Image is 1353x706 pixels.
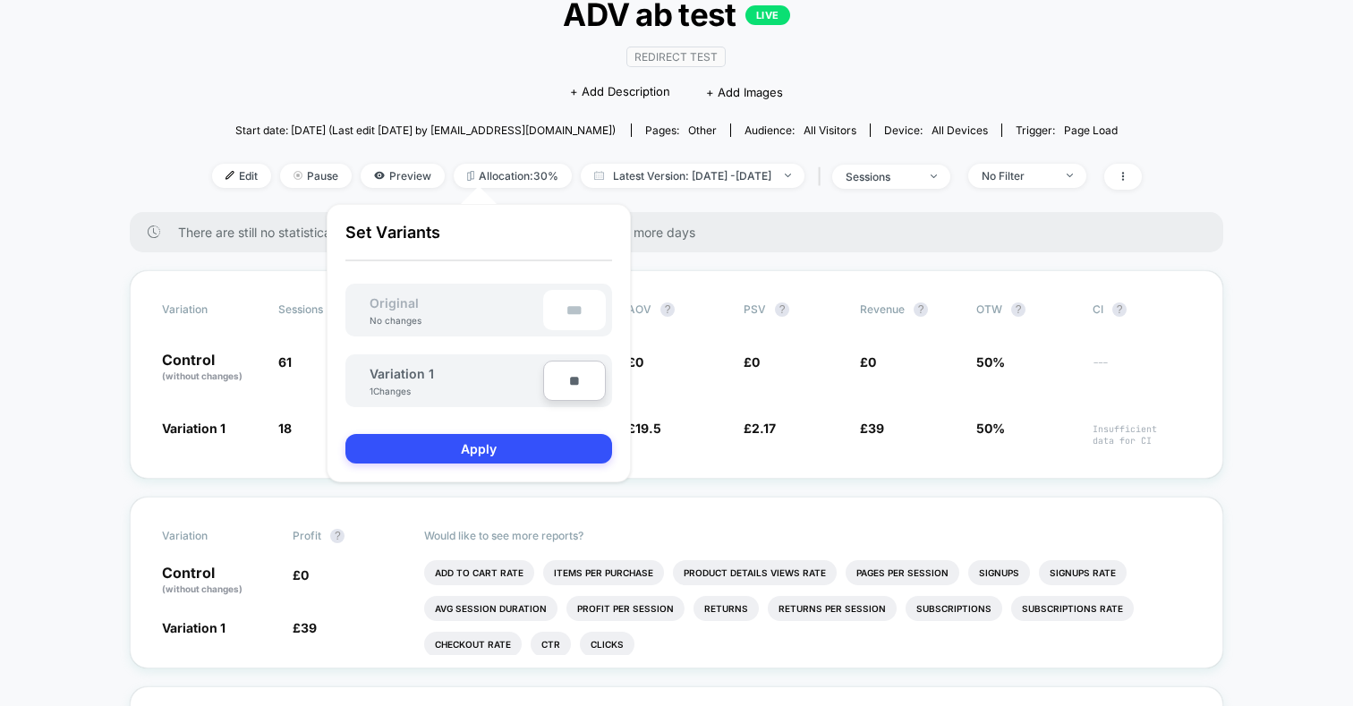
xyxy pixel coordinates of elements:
button: ? [1112,302,1127,317]
li: Signups [968,560,1030,585]
img: edit [225,171,234,180]
span: Pause [280,164,352,188]
span: Latest Version: [DATE] - [DATE] [581,164,804,188]
li: Returns Per Session [768,596,897,621]
span: (without changes) [162,370,243,381]
span: Preview [361,164,445,188]
span: Profit [293,529,321,542]
span: Variation 1 [370,366,434,381]
p: LIVE [745,5,790,25]
span: £ [744,354,760,370]
span: 0 [868,354,876,370]
button: ? [1011,302,1025,317]
span: (without changes) [162,583,243,594]
div: Trigger: [1016,123,1118,137]
li: Returns [694,596,759,621]
li: Profit Per Session [566,596,685,621]
span: 50% [976,421,1005,436]
span: Edit [212,164,271,188]
li: Pages Per Session [846,560,959,585]
span: --- [1093,357,1191,383]
button: ? [775,302,789,317]
span: 2.17 [752,421,776,436]
span: Redirect Test [626,47,726,67]
li: Avg Session Duration [424,596,557,621]
span: 39 [868,421,884,436]
li: Product Details Views Rate [673,560,837,585]
button: ? [660,302,675,317]
span: Variation [162,302,260,317]
div: No changes [352,315,439,326]
button: ? [914,302,928,317]
span: £ [293,620,317,635]
span: All Visitors [804,123,856,137]
span: Allocation: 30% [454,164,572,188]
span: Variation 1 [162,421,225,436]
img: end [931,174,937,178]
span: 39 [301,620,317,635]
img: end [785,174,791,177]
p: Control [162,353,260,383]
span: all devices [932,123,988,137]
span: Variation 1 [162,620,225,635]
span: There are still no statistically significant results. We recommend waiting a few more days [178,225,1187,240]
li: Subscriptions Rate [1011,596,1134,621]
div: No Filter [982,169,1053,183]
li: Ctr [531,632,571,657]
div: Audience: [745,123,856,137]
span: 0 [752,354,760,370]
img: end [294,171,302,180]
span: 50% [976,354,1005,370]
span: PSV [744,302,766,316]
span: Insufficient data for CI [1093,423,1191,447]
span: Revenue [860,302,905,316]
div: 1 Changes [370,386,423,396]
img: rebalance [467,171,474,181]
span: Variation [162,529,260,543]
span: OTW [976,302,1075,317]
img: end [1067,174,1073,177]
span: + Add Description [570,83,670,101]
button: Apply [345,434,612,464]
span: + Add Images [706,85,783,99]
span: £ [860,354,876,370]
span: 0 [301,567,309,583]
li: Subscriptions [906,596,1002,621]
li: Signups Rate [1039,560,1127,585]
span: | [813,164,832,190]
li: Items Per Purchase [543,560,664,585]
p: Would like to see more reports? [424,529,1192,542]
span: 61 [278,354,292,370]
img: calendar [594,171,604,180]
p: Set Variants [345,223,612,261]
span: Device: [870,123,1001,137]
li: Clicks [580,632,634,657]
span: CI [1093,302,1191,317]
button: ? [330,529,345,543]
span: £ [860,421,884,436]
span: Page Load [1064,123,1118,137]
div: sessions [846,170,917,183]
p: Control [162,566,275,596]
span: Sessions [278,302,323,316]
li: Checkout Rate [424,632,522,657]
span: Original [352,295,437,310]
div: Pages: [645,123,717,137]
span: £ [293,567,309,583]
span: £ [744,421,776,436]
li: Add To Cart Rate [424,560,534,585]
span: 18 [278,421,292,436]
span: other [688,123,717,137]
span: Start date: [DATE] (Last edit [DATE] by [EMAIL_ADDRESS][DOMAIN_NAME]) [235,123,616,137]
